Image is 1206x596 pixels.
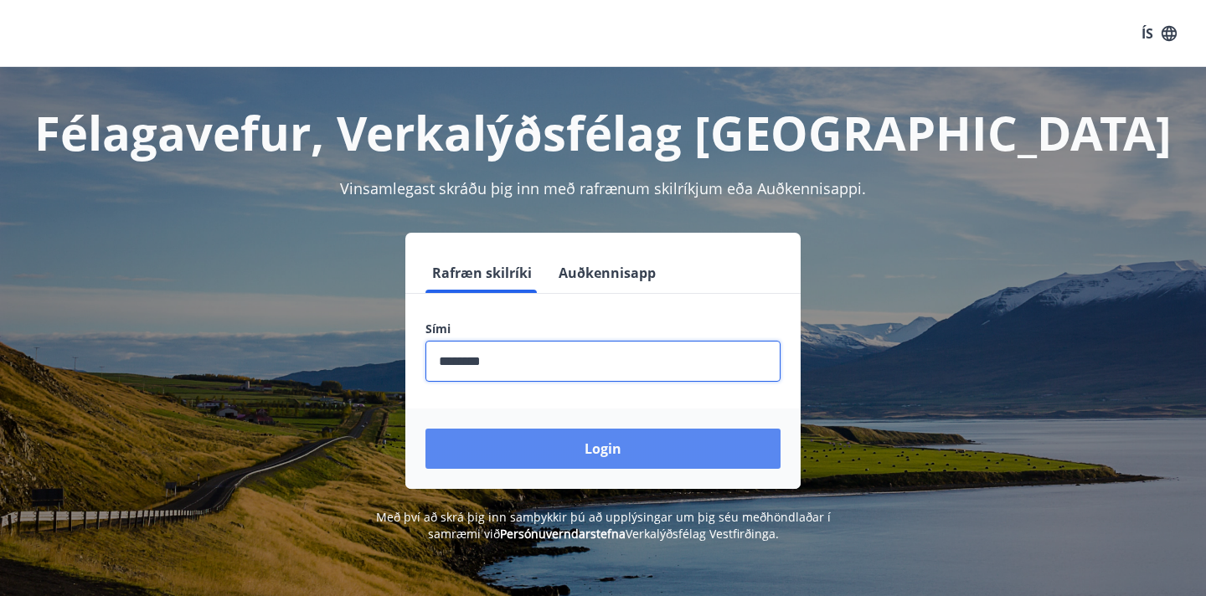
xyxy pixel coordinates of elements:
span: Vinsamlegast skráðu þig inn með rafrænum skilríkjum eða Auðkennisappi. [340,178,866,198]
button: Login [425,429,781,469]
a: Persónuverndarstefna [500,526,626,542]
button: ÍS [1132,18,1186,49]
span: Með því að skrá þig inn samþykkir þú að upplýsingar um þig séu meðhöndlaðar í samræmi við Verkalý... [376,509,831,542]
h1: Félagavefur, Verkalýðsfélag [GEOGRAPHIC_DATA] [20,100,1186,164]
label: Sími [425,321,781,337]
button: Rafræn skilríki [425,253,539,293]
button: Auðkennisapp [552,253,662,293]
